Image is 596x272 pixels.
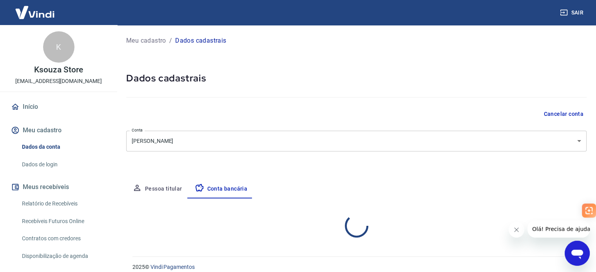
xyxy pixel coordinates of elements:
button: Meus recebíveis [9,178,108,196]
a: Dados da conta [19,139,108,155]
p: Ksouza Store [34,66,83,74]
p: 2025 © [132,263,577,271]
a: Relatório de Recebíveis [19,196,108,212]
iframe: Fechar mensagem [509,222,524,238]
a: Meu cadastro [126,36,166,45]
a: Vindi Pagamentos [150,264,195,270]
a: Recebíveis Futuros Online [19,213,108,229]
a: Disponibilização de agenda [19,248,108,264]
iframe: Mensagem da empresa [527,220,590,238]
button: Cancelar conta [540,107,587,121]
span: Olá! Precisa de ajuda? [5,5,66,12]
p: [EMAIL_ADDRESS][DOMAIN_NAME] [15,77,102,85]
div: [PERSON_NAME] [126,131,587,151]
p: / [169,36,172,45]
iframe: Botão para abrir a janela de mensagens [565,241,590,266]
div: K [43,31,74,63]
button: Meu cadastro [9,122,108,139]
a: Contratos com credores [19,231,108,247]
label: Conta [132,127,143,133]
h5: Dados cadastrais [126,72,587,85]
p: Dados cadastrais [175,36,226,45]
button: Conta bancária [188,180,254,198]
a: Dados de login [19,157,108,173]
a: Início [9,98,108,115]
button: Pessoa titular [126,180,188,198]
button: Sair [558,5,587,20]
img: Vindi [9,0,60,24]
